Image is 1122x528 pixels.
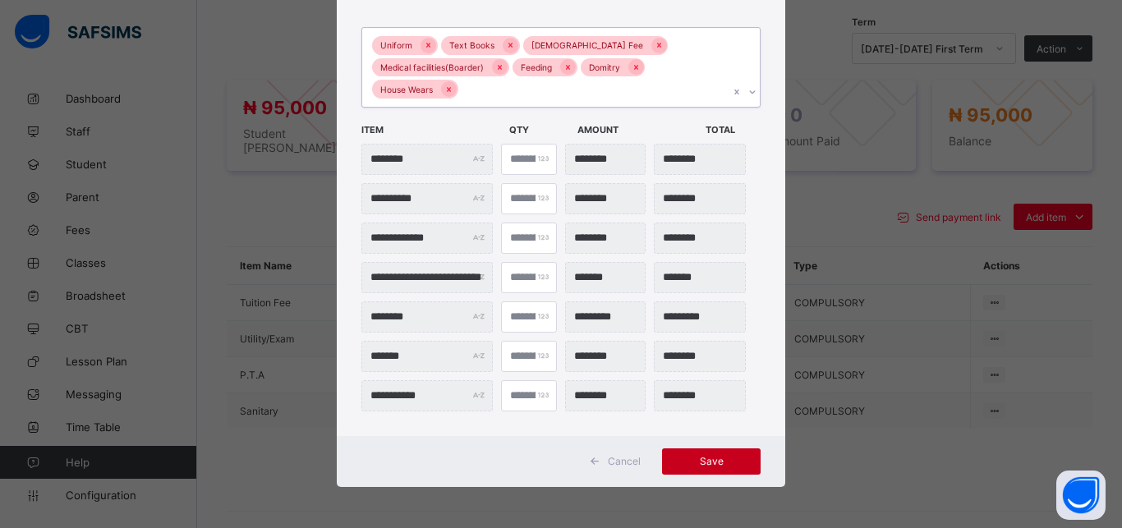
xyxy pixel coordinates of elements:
[441,36,503,55] div: Text Books
[706,116,766,144] span: Total
[372,58,492,77] div: Medical facilities(Boarder)
[509,116,569,144] span: Qty
[372,80,441,99] div: House Wears
[577,116,697,144] span: Amount
[372,36,421,55] div: Uniform
[513,58,560,77] div: Feeding
[674,455,748,467] span: Save
[523,36,651,55] div: [DEMOGRAPHIC_DATA] Fee
[608,455,641,467] span: Cancel
[581,58,628,77] div: Domitry
[1056,471,1106,520] button: Open asap
[361,116,501,144] span: Item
